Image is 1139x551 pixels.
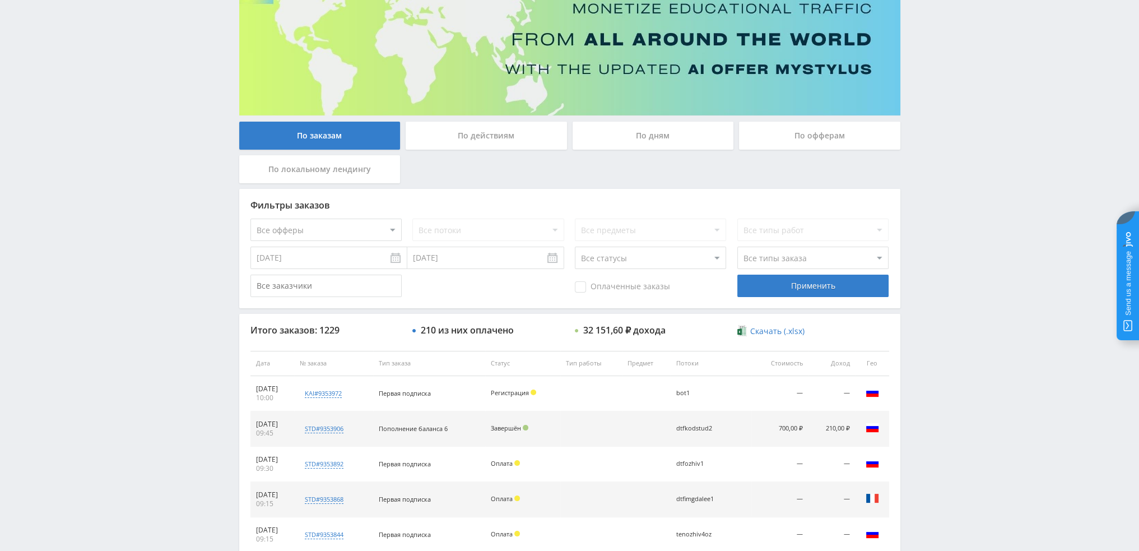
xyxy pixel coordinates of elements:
[256,499,289,508] div: 09:15
[737,325,747,336] img: xlsx
[250,351,294,376] th: Дата
[676,425,727,432] div: dtfkodstud2
[239,122,401,150] div: По заказам
[239,155,401,183] div: По локальному лендингу
[514,460,520,466] span: Холд
[750,327,805,336] span: Скачать (.xlsx)
[866,386,879,399] img: rus.png
[575,281,670,293] span: Оплаченные заказы
[379,530,431,539] span: Первая подписка
[751,351,808,376] th: Стоимость
[676,531,727,538] div: tenozhiv4oz
[256,526,289,535] div: [DATE]
[491,530,513,538] span: Оплата
[751,447,808,482] td: —
[256,464,289,473] div: 09:30
[866,456,879,470] img: rus.png
[379,495,431,503] span: Первая подписка
[808,411,855,447] td: 210,00 ₽
[739,122,900,150] div: По офферам
[256,420,289,429] div: [DATE]
[531,390,536,395] span: Холд
[808,447,855,482] td: —
[373,351,485,376] th: Тип заказа
[737,275,889,297] div: Применить
[305,424,343,433] div: std#9353906
[256,490,289,499] div: [DATE]
[676,460,727,467] div: dtfozhiv1
[808,376,855,411] td: —
[491,494,513,503] span: Оплата
[256,535,289,544] div: 09:15
[406,122,567,150] div: По действиям
[514,496,520,501] span: Холд
[256,455,289,464] div: [DATE]
[622,351,671,376] th: Предмет
[250,325,402,335] div: Итого заказов: 1229
[491,424,521,432] span: Завершён
[379,460,431,468] span: Первая подписка
[305,460,343,469] div: std#9353892
[294,351,374,376] th: № заказа
[583,325,666,335] div: 32 151,60 ₽ дохода
[671,351,751,376] th: Потоки
[491,388,529,397] span: Регистрация
[256,385,289,393] div: [DATE]
[379,424,448,433] span: Пополнение баланса 6
[676,390,727,397] div: bot1
[305,495,343,504] div: std#9353868
[514,531,520,536] span: Холд
[573,122,734,150] div: По дням
[866,492,879,505] img: fra.png
[305,530,343,539] div: std#9353844
[751,482,808,517] td: —
[856,351,889,376] th: Гео
[421,325,514,335] div: 210 из них оплачено
[737,326,805,337] a: Скачать (.xlsx)
[751,376,808,411] td: —
[256,393,289,402] div: 10:00
[676,496,727,503] div: dtfimgdalee1
[808,482,855,517] td: —
[250,200,889,210] div: Фильтры заказов
[305,389,342,398] div: kai#9353972
[866,421,879,434] img: rus.png
[250,275,402,297] input: Все заказчики
[751,411,808,447] td: 700,00 ₽
[379,389,431,397] span: Первая подписка
[560,351,622,376] th: Тип работы
[491,459,513,467] span: Оплата
[866,527,879,540] img: rus.png
[523,425,528,430] span: Подтвержден
[808,351,855,376] th: Доход
[256,429,289,438] div: 09:45
[485,351,560,376] th: Статус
